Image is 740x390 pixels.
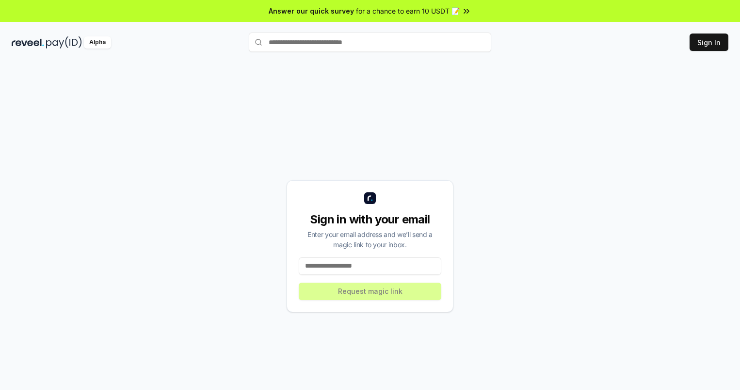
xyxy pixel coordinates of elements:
div: Enter your email address and we’ll send a magic link to your inbox. [299,229,441,250]
span: for a chance to earn 10 USDT 📝 [356,6,460,16]
div: Sign in with your email [299,212,441,227]
img: pay_id [46,36,82,49]
button: Sign In [690,34,728,51]
img: logo_small [364,192,376,204]
div: Alpha [84,36,111,49]
span: Answer our quick survey [269,6,354,16]
img: reveel_dark [12,36,44,49]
